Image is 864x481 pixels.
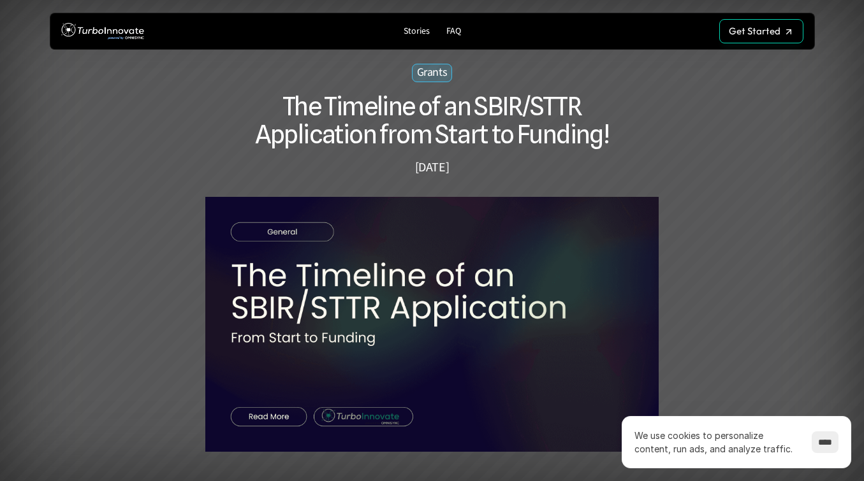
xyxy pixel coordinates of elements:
[446,26,461,37] p: FAQ
[404,26,430,37] p: Stories
[634,429,799,456] p: We use cookies to personalize content, run ads, and analyze traffic.
[719,19,803,43] a: Get Started
[61,20,144,43] img: TurboInnovate Logo
[441,23,466,40] a: FAQ
[399,23,435,40] a: Stories
[729,25,780,37] p: Get Started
